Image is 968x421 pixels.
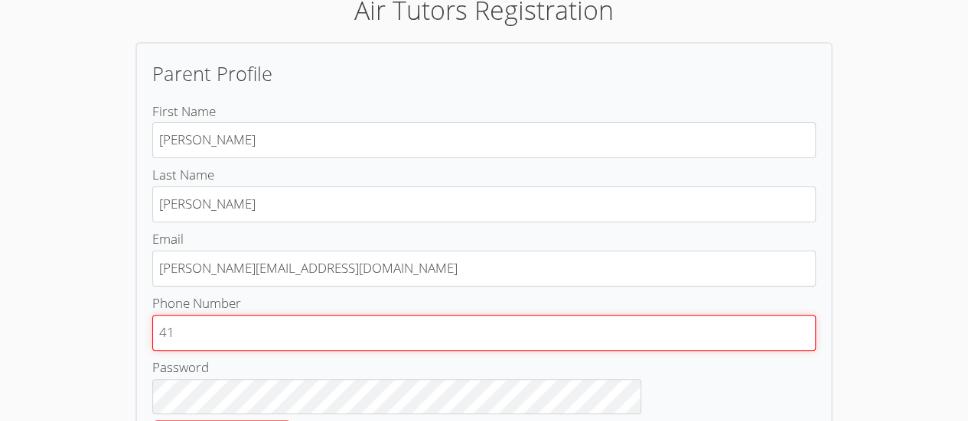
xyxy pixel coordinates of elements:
[152,59,816,88] h2: Parent Profile
[152,315,816,351] input: Phone Number
[152,379,641,414] input: PasswordPassword is required
[152,186,816,222] input: Last Name
[152,166,214,183] span: Last Name
[152,294,241,312] span: Phone Number
[152,230,184,248] span: Email
[152,102,216,120] span: First Name
[152,358,209,376] span: Password
[152,122,816,158] input: First Name
[152,251,816,287] input: Email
